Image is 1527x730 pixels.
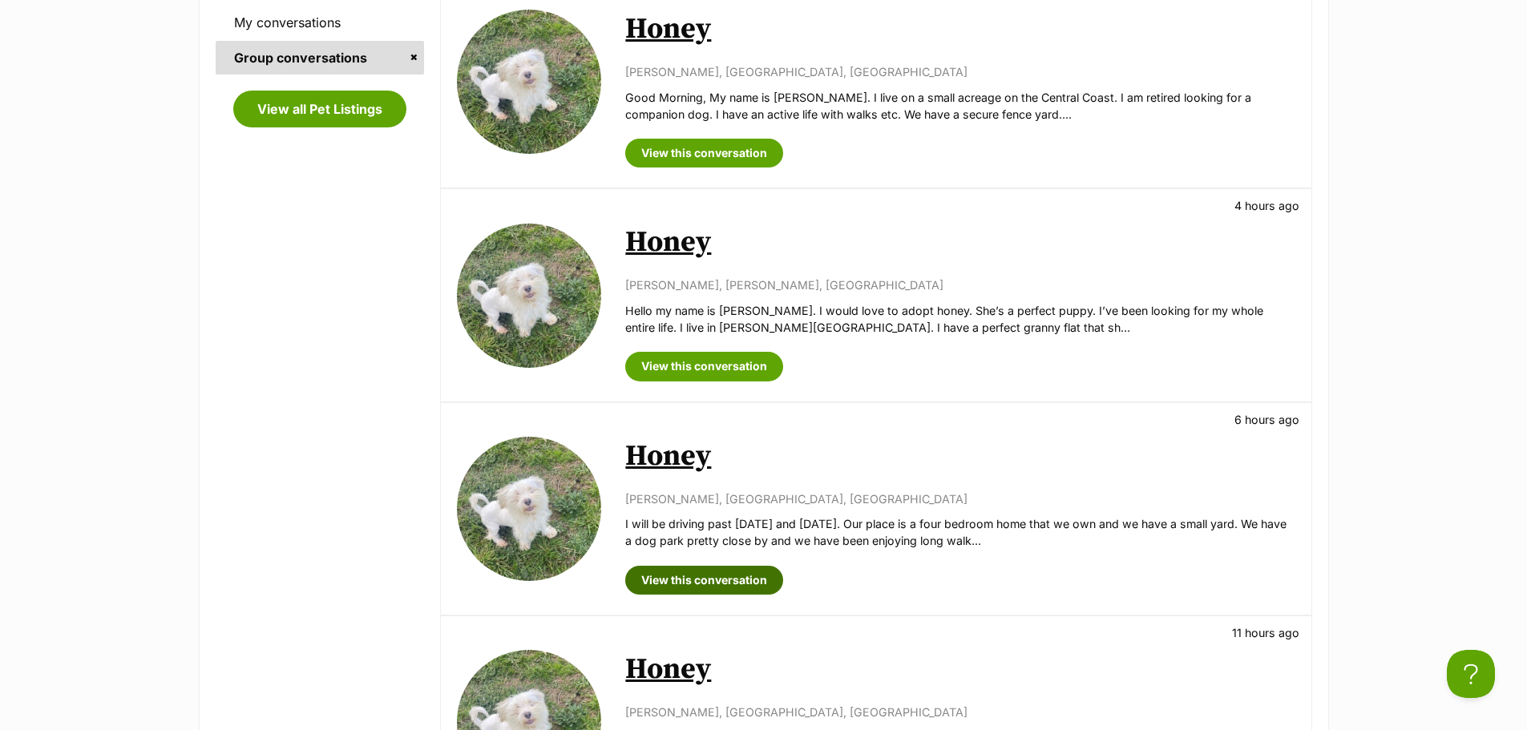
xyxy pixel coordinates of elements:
p: I will be driving past [DATE] and [DATE]. Our place is a four bedroom home that we own and we hav... [625,515,1295,550]
p: [PERSON_NAME], [GEOGRAPHIC_DATA], [GEOGRAPHIC_DATA] [625,63,1295,80]
p: [PERSON_NAME], [GEOGRAPHIC_DATA], [GEOGRAPHIC_DATA] [625,490,1295,507]
a: View this conversation [625,139,783,167]
img: Honey [457,224,601,368]
a: Group conversations [216,41,425,75]
a: Honey [625,224,711,260]
a: Honey [625,438,711,474]
img: Honey [457,437,601,581]
p: 4 hours ago [1234,197,1299,214]
iframe: Help Scout Beacon - Open [1447,650,1495,698]
p: [PERSON_NAME], [GEOGRAPHIC_DATA], [GEOGRAPHIC_DATA] [625,704,1295,720]
p: Hello my name is [PERSON_NAME]. I would love to adopt honey. She’s a perfect puppy. I’ve been loo... [625,302,1295,337]
a: My conversations [216,6,425,39]
p: Good Morning, My name is [PERSON_NAME]. I live on a small acreage on the Central Coast. I am reti... [625,89,1295,123]
p: 11 hours ago [1232,624,1299,641]
img: Honey [457,10,601,154]
a: View this conversation [625,566,783,595]
a: Honey [625,651,711,688]
p: [PERSON_NAME], [PERSON_NAME], [GEOGRAPHIC_DATA] [625,276,1295,293]
a: View this conversation [625,352,783,381]
p: 6 hours ago [1234,411,1299,428]
a: View all Pet Listings [233,91,406,127]
a: Honey [625,11,711,47]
